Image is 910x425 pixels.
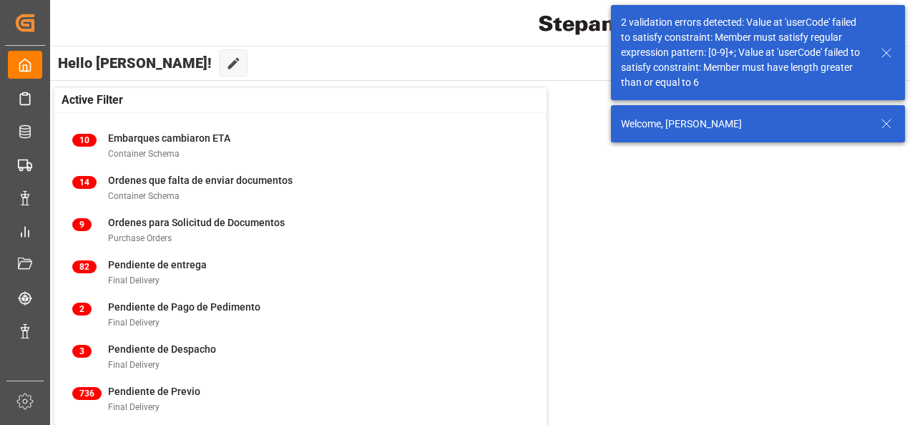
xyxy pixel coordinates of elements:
[72,173,529,203] a: 14Ordenes que falta de enviar documentosContainer Schema
[72,258,529,288] a: 82Pendiente de entregaFinal Delivery
[108,343,216,355] span: Pendiente de Despacho
[621,15,867,90] div: 2 validation errors detected: Value at 'userCode' failed to satisfy constraint: Member must satis...
[72,300,529,330] a: 2Pendiente de Pago de PedimentoFinal Delivery
[108,318,160,328] span: Final Delivery
[58,49,212,77] span: Hello [PERSON_NAME]!
[539,11,643,36] img: Stepan_Company_logo.svg.png_1713531530.png
[108,275,160,285] span: Final Delivery
[108,175,293,186] span: Ordenes que falta de enviar documentos
[108,301,260,313] span: Pendiente de Pago de Pedimento
[72,131,529,161] a: 10Embarques cambiaron ETAContainer Schema
[72,134,97,147] span: 10
[72,384,529,414] a: 736Pendiente de PrevioFinal Delivery
[72,218,92,231] span: 9
[108,360,160,370] span: Final Delivery
[72,303,92,316] span: 2
[108,402,160,412] span: Final Delivery
[621,117,867,132] div: Welcome, [PERSON_NAME]
[108,217,285,228] span: Ordenes para Solicitud de Documentos
[108,149,180,159] span: Container Schema
[72,342,529,372] a: 3Pendiente de DespachoFinal Delivery
[72,176,97,189] span: 14
[72,260,97,273] span: 82
[108,132,230,144] span: Embarques cambiaron ETA
[108,191,180,201] span: Container Schema
[108,386,200,397] span: Pendiente de Previo
[72,345,92,358] span: 3
[108,259,207,270] span: Pendiente de entrega
[108,233,172,243] span: Purchase Orders
[72,215,529,245] a: 9Ordenes para Solicitud de DocumentosPurchase Orders
[62,92,123,109] span: Active Filter
[72,387,102,400] span: 736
